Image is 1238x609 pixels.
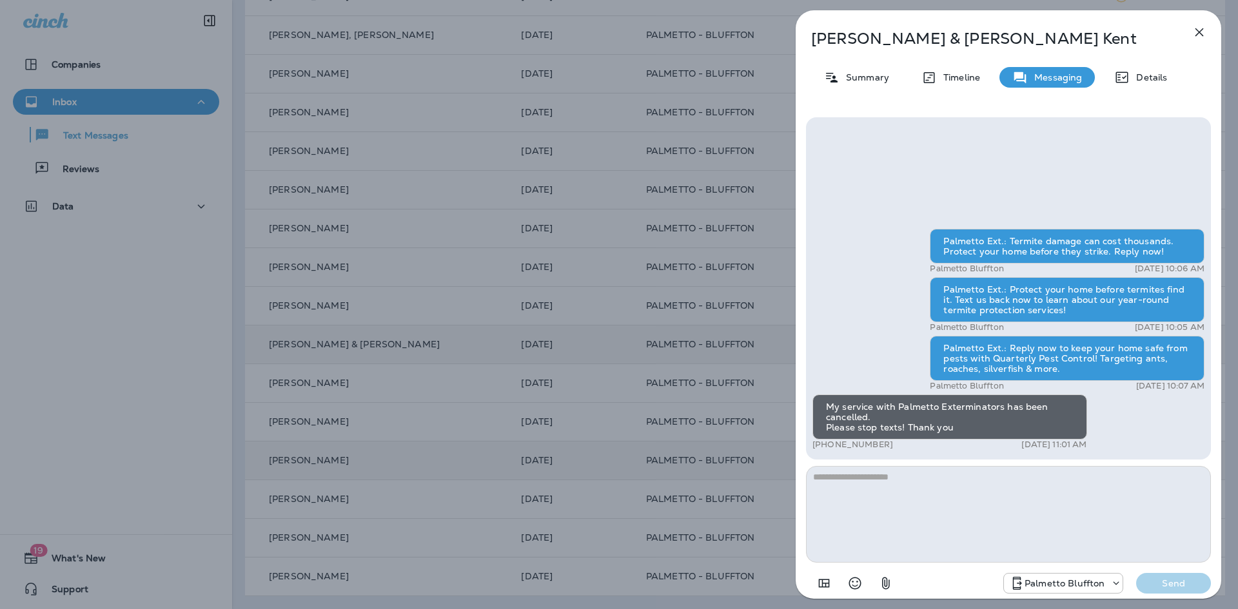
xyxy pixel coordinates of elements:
[930,229,1204,264] div: Palmetto Ext.: Termite damage can cost thousands. Protect your home before they strike. Reply now!
[930,336,1204,381] div: Palmetto Ext.: Reply now to keep your home safe from pests with Quarterly Pest Control! Targeting...
[1025,578,1105,588] p: Palmetto Bluffton
[1130,72,1167,82] p: Details
[1021,440,1086,450] p: [DATE] 11:01 AM
[930,264,1003,274] p: Palmetto Bluffton
[1135,264,1204,274] p: [DATE] 10:06 AM
[811,570,837,596] button: Add in a premade template
[811,30,1163,48] p: [PERSON_NAME] & [PERSON_NAME] Kent
[812,394,1087,440] div: My service with Palmetto Exterminators has been cancelled. Please stop texts! Thank you
[930,277,1204,322] div: Palmetto Ext.: Protect your home before termites find it. Text us back now to learn about our yea...
[842,570,868,596] button: Select an emoji
[840,72,889,82] p: Summary
[1004,575,1123,591] div: +1 (843) 604-3631
[937,72,980,82] p: Timeline
[1135,322,1204,333] p: [DATE] 10:05 AM
[930,381,1003,391] p: Palmetto Bluffton
[812,440,893,450] p: [PHONE_NUMBER]
[1136,381,1204,391] p: [DATE] 10:07 AM
[1028,72,1082,82] p: Messaging
[930,322,1003,333] p: Palmetto Bluffton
